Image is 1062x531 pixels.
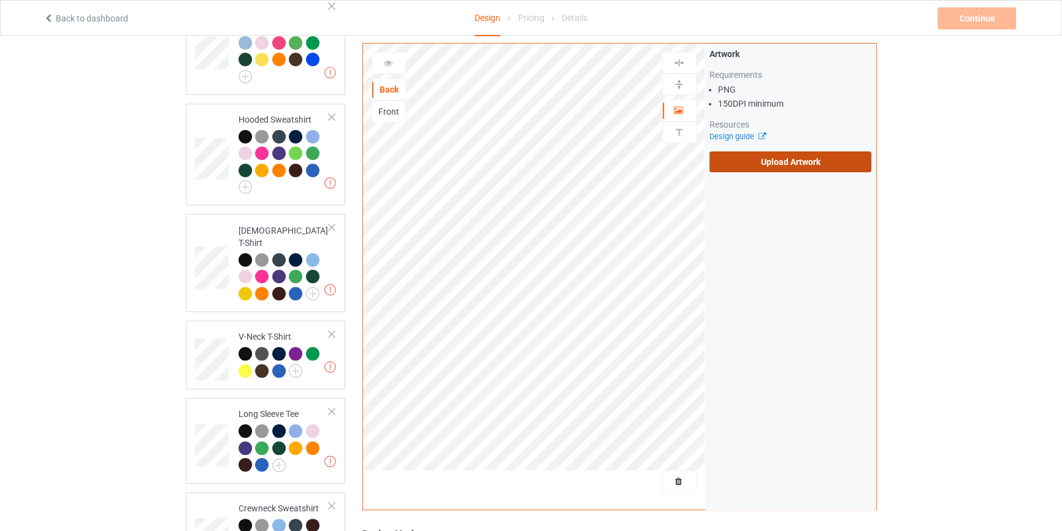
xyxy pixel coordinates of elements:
[324,177,336,189] img: exclamation icon
[324,284,336,296] img: exclamation icon
[289,364,302,378] img: svg+xml;base64,PD94bWwgdmVyc2lvbj0iMS4wIiBlbmNvZGluZz0iVVRGLTgiPz4KPHN2ZyB3aWR0aD0iMjJweCIgaGVpZ2...
[324,361,336,373] img: exclamation icon
[475,1,500,36] div: Design
[673,126,685,138] img: svg%3E%0A
[709,118,872,131] div: Resources
[518,1,544,35] div: Pricing
[372,105,405,118] div: Front
[324,67,336,78] img: exclamation icon
[673,57,685,69] img: svg%3E%0A
[709,48,872,60] div: Artwork
[272,459,286,472] img: svg+xml;base64,PD94bWwgdmVyc2lvbj0iMS4wIiBlbmNvZGluZz0iVVRGLTgiPz4KPHN2ZyB3aWR0aD0iMjJweCIgaGVpZ2...
[44,13,128,23] a: Back to dashboard
[186,398,346,484] div: Long Sleeve Tee
[709,132,765,141] a: Design guide
[239,224,330,300] div: [DEMOGRAPHIC_DATA] T-Shirt
[718,83,872,96] li: PNG
[186,214,346,312] div: [DEMOGRAPHIC_DATA] T-Shirt
[372,83,405,96] div: Back
[239,408,330,471] div: Long Sleeve Tee
[324,456,336,467] img: exclamation icon
[718,97,872,110] li: 150 DPI minimum
[709,69,872,81] div: Requirements
[239,70,252,83] img: svg+xml;base64,PD94bWwgdmVyc2lvbj0iMS4wIiBlbmNvZGluZz0iVVRGLTgiPz4KPHN2ZyB3aWR0aD0iMjJweCIgaGVpZ2...
[673,78,685,90] img: svg%3E%0A
[186,321,346,389] div: V-Neck T-Shirt
[239,180,252,194] img: svg+xml;base64,PD94bWwgdmVyc2lvbj0iMS4wIiBlbmNvZGluZz0iVVRGLTgiPz4KPHN2ZyB3aWR0aD0iMjJweCIgaGVpZ2...
[239,113,330,190] div: Hooded Sweatshirt
[709,151,872,172] label: Upload Artwork
[239,330,330,376] div: V-Neck T-Shirt
[186,104,346,206] div: Hooded Sweatshirt
[306,287,319,300] img: svg+xml;base64,PD94bWwgdmVyc2lvbj0iMS4wIiBlbmNvZGluZz0iVVRGLTgiPz4KPHN2ZyB3aWR0aD0iMjJweCIgaGVpZ2...
[562,1,587,35] div: Details
[239,2,330,79] div: Premium Fit Mens Tee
